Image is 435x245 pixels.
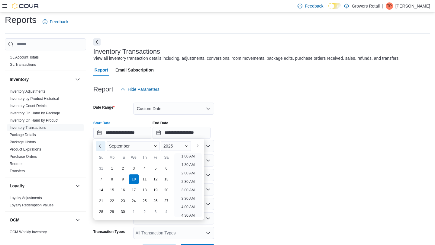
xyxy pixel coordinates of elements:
span: GL Account Totals [10,55,39,60]
div: Loyalty [5,194,86,211]
div: Finance [5,54,86,71]
button: Next [93,38,101,46]
label: End Date [153,121,168,126]
li: 3:00 AM [179,186,197,194]
div: day-9 [118,174,128,184]
div: Button. Open the year selector. 2025 is currently selected. [161,141,191,151]
div: Fr [151,153,160,162]
h3: Inventory [10,76,29,82]
div: day-4 [162,207,171,217]
li: 2:30 AM [179,178,197,185]
button: Open list of options [206,231,211,235]
div: Mo [107,153,117,162]
div: day-16 [118,185,128,195]
div: day-12 [151,174,160,184]
div: Su [96,153,106,162]
div: View all inventory transaction details including, adjustments, conversions, room movements, packa... [93,55,400,62]
div: day-6 [162,164,171,173]
div: day-4 [140,164,150,173]
span: OCM Weekly Inventory [10,230,47,234]
label: Transaction Types [93,229,125,234]
a: Inventory On Hand by Package [10,111,60,115]
div: day-28 [96,207,106,217]
img: Cova [12,3,39,9]
div: day-8 [107,174,117,184]
button: Loyalty [74,182,81,189]
span: Feedback [305,3,323,9]
div: day-19 [151,185,160,195]
button: OCM [10,217,73,223]
div: Tu [118,153,128,162]
div: Th [140,153,150,162]
li: 4:30 AM [179,212,197,219]
input: Dark Mode [328,3,341,9]
li: 4:00 AM [179,203,197,211]
div: day-17 [129,185,139,195]
a: Inventory On Hand by Product [10,118,58,122]
span: Feedback [50,19,68,25]
a: Inventory Count Details [10,104,47,108]
span: Inventory by Product Historical [10,96,59,101]
a: Product Expirations [10,147,41,151]
span: Reorder [10,161,23,166]
span: Email Subscription [115,64,154,76]
a: Reorder [10,162,23,166]
span: September [109,144,130,148]
a: Loyalty Adjustments [10,196,42,200]
div: day-30 [118,207,128,217]
label: Date Range [93,105,115,110]
div: day-7 [96,174,106,184]
button: Inventory [10,76,73,82]
li: 3:30 AM [179,195,197,202]
div: day-27 [162,196,171,206]
div: day-3 [151,207,160,217]
a: Loyalty Redemption Values [10,203,53,207]
div: day-23 [118,196,128,206]
div: day-20 [162,185,171,195]
p: Growers Retail [352,2,380,10]
div: OCM [5,228,86,238]
div: day-29 [107,207,117,217]
div: Tom Potts [386,2,393,10]
div: September, 2025 [96,163,172,217]
button: Next month [192,141,202,151]
div: day-26 [151,196,160,206]
button: Inventory [74,76,81,83]
span: Package History [10,140,36,145]
span: Hide Parameters [128,86,159,92]
span: Transfers [10,169,25,173]
div: day-21 [96,196,106,206]
span: Inventory Transactions [10,125,46,130]
a: Inventory by Product Historical [10,97,59,101]
span: Package Details [10,132,36,137]
a: GL Transactions [10,62,36,67]
div: day-1 [107,164,117,173]
div: day-5 [151,164,160,173]
button: Loyalty [10,183,73,189]
a: Inventory Transactions [10,126,46,130]
h3: Inventory Transactions [93,48,160,55]
div: day-11 [140,174,150,184]
h3: OCM [10,217,20,223]
button: Open list of options [206,173,211,177]
button: Custom Date [133,103,214,115]
a: OCM Weekly Inventory [10,230,47,234]
h1: Reports [5,14,37,26]
span: TP [387,2,391,10]
div: day-14 [96,185,106,195]
input: Press the down key to enter a popover containing a calendar. Press the escape key to close the po... [93,127,151,139]
div: day-2 [118,164,128,173]
button: Hide Parameters [118,83,162,95]
button: Previous Month [96,141,105,151]
span: Purchase Orders [10,154,37,159]
a: Purchase Orders [10,154,37,159]
div: day-18 [140,185,150,195]
button: OCM [74,216,81,224]
ul: Time [174,153,202,217]
p: [PERSON_NAME] [395,2,430,10]
div: day-31 [96,164,106,173]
